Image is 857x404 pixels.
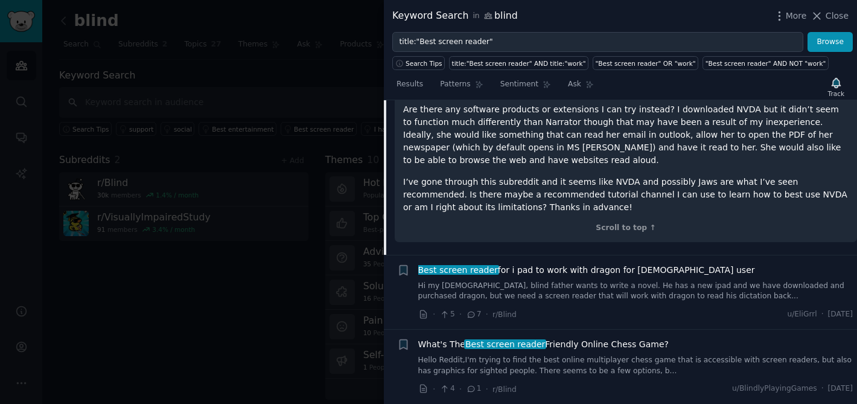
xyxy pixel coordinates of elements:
span: Sentiment [500,79,538,90]
a: Hello Reddit, ​ I'm trying to find the best online multiplayer chess game that is accessible with... [418,355,853,376]
button: Close [811,10,849,22]
span: Best screen reader [464,339,546,349]
span: · [821,383,824,394]
span: for i pad to work with dragon for [DEMOGRAPHIC_DATA] user [418,264,755,277]
input: Try a keyword related to your business [392,32,803,53]
span: [DATE] [828,383,853,394]
div: Scroll to top ↑ [403,223,849,234]
button: Search Tips [392,56,445,70]
span: u/BlindlyPlayingGames [732,383,817,394]
a: title:"Best screen reader" AND title:"work" [449,56,588,70]
span: Best screen reader [417,265,499,275]
span: 1 [466,383,481,394]
span: · [433,383,435,396]
a: "Best screen reader" AND NOT "work" [702,56,829,70]
span: r/Blind [492,385,517,394]
div: Keyword Search blind [392,8,518,24]
span: Search Tips [406,59,442,68]
button: More [773,10,807,22]
div: "Best screen reader" OR "work" [595,59,695,68]
a: Ask [564,75,598,100]
span: [DATE] [828,309,853,320]
span: Results [397,79,423,90]
a: Best screen readerfor i pad to work with dragon for [DEMOGRAPHIC_DATA] user [418,264,755,277]
a: Results [392,75,427,100]
span: in [473,11,479,22]
div: "Best screen reader" AND NOT "work" [706,59,826,68]
span: u/EliGrrl [787,309,817,320]
span: More [786,10,807,22]
span: · [821,309,824,320]
button: Track [824,74,849,100]
p: I’ve gone through this subreddit and it seems like NVDA and possibly Jaws are what I’ve seen reco... [403,176,849,214]
a: "Best screen reader" OR "work" [593,56,698,70]
a: Patterns [436,75,487,100]
span: · [486,383,488,396]
span: · [433,308,435,321]
span: · [486,308,488,321]
span: 4 [439,383,454,394]
button: Browse [808,32,853,53]
span: Patterns [440,79,470,90]
span: · [459,308,462,321]
span: What's The Friendly Online Chess Game? [418,338,669,351]
span: 7 [466,309,481,320]
a: Hi my [DEMOGRAPHIC_DATA], blind father wants to write a novel. He has a new ipad and we have down... [418,281,853,302]
span: 5 [439,309,454,320]
span: · [459,383,462,396]
p: Are there any software products or extensions I can try instead? I downloaded NVDA but it didn’t ... [403,103,849,167]
div: title:"Best screen reader" AND title:"work" [452,59,586,68]
span: r/Blind [492,310,517,319]
div: Track [828,89,844,98]
a: Sentiment [496,75,555,100]
span: Ask [568,79,581,90]
a: What's TheBest screen readerFriendly Online Chess Game? [418,338,669,351]
span: Close [826,10,849,22]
